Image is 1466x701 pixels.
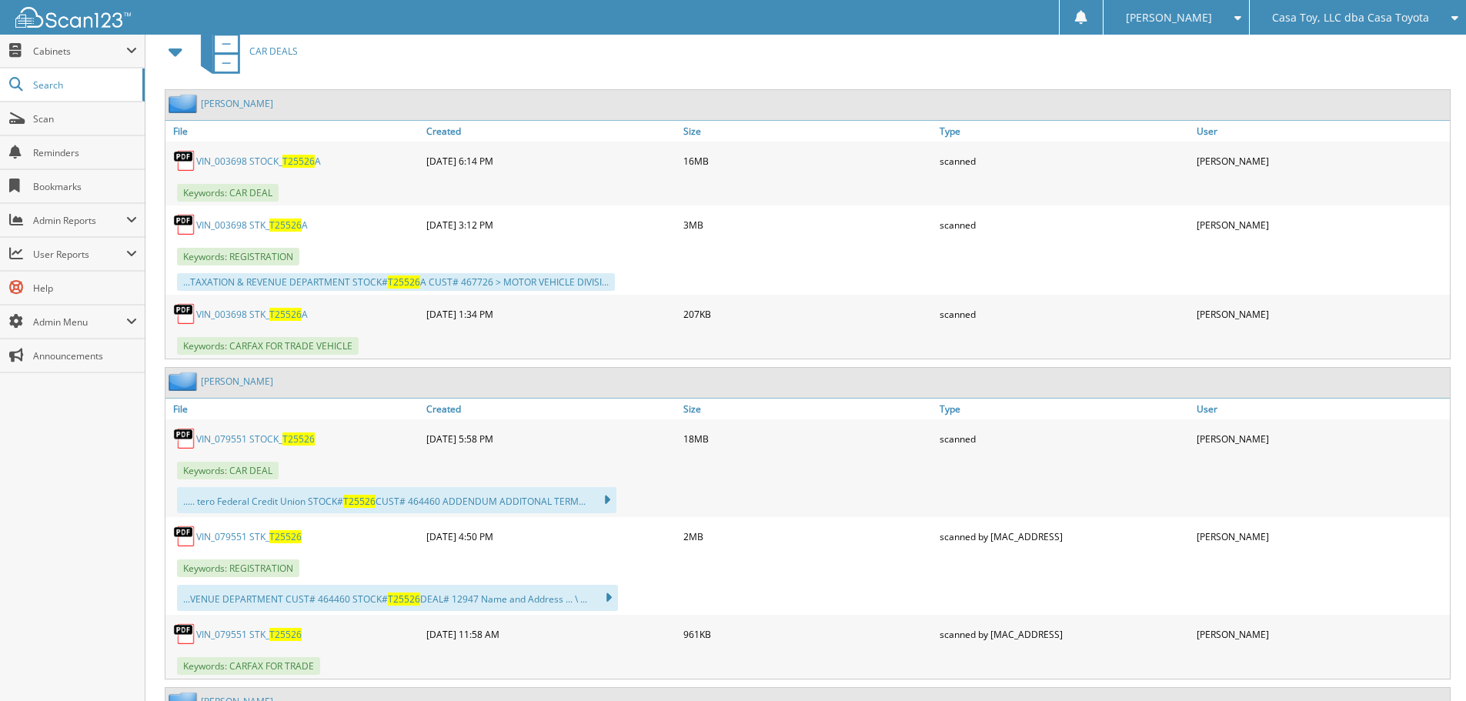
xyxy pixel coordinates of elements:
[282,432,315,446] span: T25526
[177,273,615,291] div: ...TAXATION & REVENUE DEPARTMENT STOCK# A CUST# 467726 > MOTOR VEHICLE DIVISI...
[422,145,680,176] div: [DATE] 6:14 PM
[177,462,279,479] span: Keywords: CAR DEAL
[269,628,302,641] span: T25526
[1193,299,1450,329] div: [PERSON_NAME]
[177,337,359,355] span: Keywords: CARFAX FOR TRADE VEHICLE
[936,299,1193,329] div: scanned
[177,248,299,265] span: Keywords: REGISTRATION
[33,45,126,58] span: Cabinets
[177,585,618,611] div: ...VENUE DEPARTMENT CUST# 464460 STOCK# DEAL# 12947 Name and Address ... \ ...
[422,121,680,142] a: Created
[33,180,137,193] span: Bookmarks
[196,155,321,168] a: VIN_003698 STOCK_T25526A
[680,619,937,649] div: 961KB
[680,145,937,176] div: 16MB
[422,299,680,329] div: [DATE] 1:34 PM
[1193,399,1450,419] a: User
[936,423,1193,454] div: scanned
[422,521,680,552] div: [DATE] 4:50 PM
[196,432,315,446] a: VIN_079551 STOCK_T25526
[936,521,1193,552] div: scanned by [MAC_ADDRESS]
[680,423,937,454] div: 18MB
[249,45,298,58] span: CAR DEALS
[33,78,135,92] span: Search
[192,21,298,82] a: CAR DEALS
[33,282,137,295] span: Help
[680,399,937,419] a: Size
[936,209,1193,240] div: scanned
[201,375,273,388] a: [PERSON_NAME]
[1193,423,1450,454] div: [PERSON_NAME]
[196,628,302,641] a: VIN_079551 STK_T25526
[269,308,302,321] span: T25526
[680,521,937,552] div: 2MB
[177,487,616,513] div: ..... tero Federal Credit Union STOCK# CUST# 464460 ADDENDUM ADDITONAL TERM...
[33,146,137,159] span: Reminders
[388,593,420,606] span: T25526
[33,248,126,261] span: User Reports
[196,530,302,543] a: VIN_079551 STK_T25526
[269,530,302,543] span: T25526
[1193,209,1450,240] div: [PERSON_NAME]
[165,399,422,419] a: File
[33,315,126,329] span: Admin Menu
[680,121,937,142] a: Size
[936,121,1193,142] a: Type
[33,112,137,125] span: Scan
[173,525,196,548] img: PDF.png
[15,7,131,28] img: scan123-logo-white.svg
[343,495,376,508] span: T25526
[680,209,937,240] div: 3MB
[177,657,320,675] span: Keywords: CARFAX FOR TRADE
[1193,145,1450,176] div: [PERSON_NAME]
[169,94,201,113] img: folder2.png
[1193,121,1450,142] a: User
[1389,627,1466,701] iframe: Chat Widget
[1193,619,1450,649] div: [PERSON_NAME]
[680,299,937,329] div: 207KB
[282,155,315,168] span: T25526
[1126,13,1212,22] span: [PERSON_NAME]
[33,214,126,227] span: Admin Reports
[422,209,680,240] div: [DATE] 3:12 PM
[173,213,196,236] img: PDF.png
[422,423,680,454] div: [DATE] 5:58 PM
[269,219,302,232] span: T25526
[169,372,201,391] img: folder2.png
[173,302,196,325] img: PDF.png
[936,619,1193,649] div: scanned by [MAC_ADDRESS]
[1272,13,1429,22] span: Casa Toy, LLC dba Casa Toyota
[936,145,1193,176] div: scanned
[173,149,196,172] img: PDF.png
[177,559,299,577] span: Keywords: REGISTRATION
[1193,521,1450,552] div: [PERSON_NAME]
[422,619,680,649] div: [DATE] 11:58 AM
[936,399,1193,419] a: Type
[33,349,137,362] span: Announcements
[201,97,273,110] a: [PERSON_NAME]
[196,308,308,321] a: VIN_003698 STK_T25526A
[173,623,196,646] img: PDF.png
[165,121,422,142] a: File
[422,399,680,419] a: Created
[173,427,196,450] img: PDF.png
[388,275,420,289] span: T25526
[196,219,308,232] a: VIN_003698 STK_T25526A
[177,184,279,202] span: Keywords: CAR DEAL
